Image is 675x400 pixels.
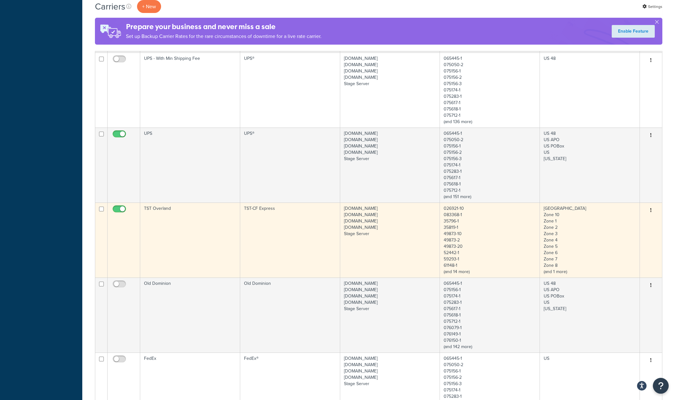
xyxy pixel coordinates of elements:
[126,32,322,41] p: Set up Backup Carrier Rates for the rare circumstances of downtime for a live rate carrier.
[240,128,340,203] td: UPS®
[440,203,540,278] td: 026921-10 083368-1 35796-1 35819-1 49873-10 49873-2 49873-20 52442-1 59293-1 61148-1 (and 14 more)
[95,0,125,13] h1: Carriers
[340,278,440,353] td: [DOMAIN_NAME] [DOMAIN_NAME] [DOMAIN_NAME] [DOMAIN_NAME] Stage Server
[140,53,240,128] td: UPS - With Min Shipping Fee
[653,378,669,394] button: Open Resource Center
[540,278,640,353] td: US 48 US APO US POBox US [US_STATE]
[126,22,322,32] h4: Prepare your business and never miss a sale
[340,203,440,278] td: [DOMAIN_NAME] [DOMAIN_NAME] [DOMAIN_NAME] [DOMAIN_NAME] Stage Server
[95,18,126,45] img: ad-rules-rateshop-fe6ec290ccb7230408bd80ed9643f0289d75e0ffd9eb532fc0e269fcd187b520.png
[140,203,240,278] td: TST Overland
[440,278,540,353] td: 065445-1 075156-1 075174-1 075283-1 075617-1 075618-1 075712-1 076079-1 076149-1 076150-1 (and 14...
[540,203,640,278] td: [GEOGRAPHIC_DATA] Zone 10 Zone 1 Zone 2 Zone 3 Zone 4 Zone 5 Zone 6 Zone 7 Zone 8 (and 1 more)
[340,128,440,203] td: [DOMAIN_NAME] [DOMAIN_NAME] [DOMAIN_NAME] [DOMAIN_NAME] Stage Server
[440,128,540,203] td: 065445-1 075050-2 075156-1 075156-2 075156-3 075174-1 075283-1 075617-1 075618-1 075712-1 (and 15...
[540,53,640,128] td: US 48
[612,25,655,38] a: Enable Feature
[440,53,540,128] td: 065445-1 075050-2 075156-1 075156-2 075156-3 075174-1 075283-1 075617-1 075618-1 075712-1 (and 13...
[140,128,240,203] td: UPS
[642,2,662,11] a: Settings
[340,53,440,128] td: [DOMAIN_NAME] [DOMAIN_NAME] [DOMAIN_NAME] [DOMAIN_NAME] Stage Server
[240,53,340,128] td: UPS®
[240,203,340,278] td: TST-CF Express
[540,128,640,203] td: US 48 US APO US POBox US [US_STATE]
[140,278,240,353] td: Old Dominion
[240,278,340,353] td: Old Dominion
